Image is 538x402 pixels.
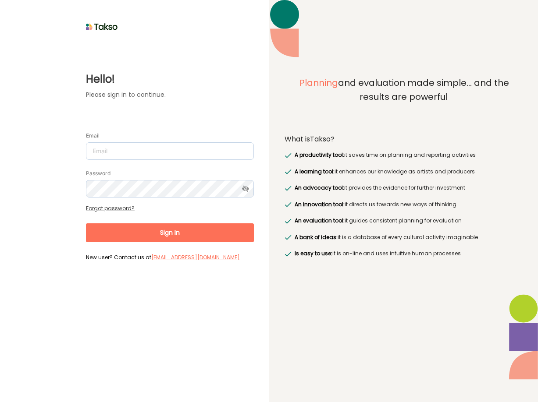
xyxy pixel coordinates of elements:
[86,170,110,177] label: Password
[151,254,240,261] a: [EMAIL_ADDRESS][DOMAIN_NAME]
[295,168,335,175] span: A learning tool:
[86,71,254,87] label: Hello!
[151,253,240,262] label: [EMAIL_ADDRESS][DOMAIN_NAME]
[285,135,335,144] label: What is
[293,200,456,209] label: it directs us towards new ways of thinking
[285,76,523,123] label: and evaluation made simple... and the results are powerful
[295,250,332,257] span: Is easy to use:
[295,201,345,208] span: An innovation tool:
[285,219,292,224] img: greenRight
[86,253,254,261] label: New user? Contact us at
[86,205,135,212] a: Forgot password?
[310,134,335,144] span: Takso?
[86,223,254,242] button: Sign In
[293,249,461,258] label: it is on-line and uses intuitive human processes
[293,216,462,225] label: it guides consistent planning for evaluation
[295,217,345,224] span: An evaluation tool:
[295,151,344,159] span: A productivity tool:
[293,183,465,192] label: it provides the evidence for further investment
[299,77,338,89] span: Planning
[285,186,292,191] img: greenRight
[293,233,478,242] label: it is a database of every cultural activity imaginable
[285,251,292,257] img: greenRight
[285,153,292,158] img: greenRight
[293,167,475,176] label: it enhances our knowledge as artists and producers
[86,20,118,33] img: taksoLoginLogo
[86,90,254,99] label: Please sign in to continue.
[285,202,292,207] img: greenRight
[86,142,254,160] input: Email
[293,151,476,159] label: it saves time on planning and reporting activities
[285,235,292,240] img: greenRight
[86,132,100,139] label: Email
[295,233,338,241] span: A bank of ideas:
[285,169,292,174] img: greenRight
[295,184,344,191] span: An advocacy tool:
